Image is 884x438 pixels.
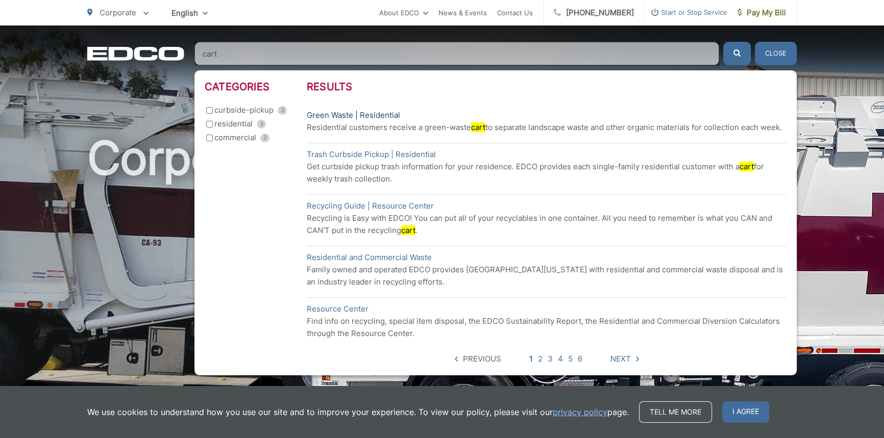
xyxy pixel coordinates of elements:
a: 5 [568,353,573,365]
p: We use cookies to understand how you use our site and to improve your experience. To view our pol... [87,406,629,418]
mark: cart [471,122,485,132]
button: Submit the search query. [723,42,751,65]
a: 1 [529,353,533,365]
p: Get curbside pickup trash information for your residence. EDCO provides each single-family reside... [307,161,787,185]
p: Recycling is Easy with EDCO! You can put all of your recyclables in one container. All you need t... [307,212,787,237]
span: 2 [260,134,269,142]
a: Next [610,353,639,365]
a: 6 [578,353,582,365]
p: Find info on recycling, special item disposal, the EDCO Sustainability Report, the Residential an... [307,315,787,340]
input: residential 3 [206,121,213,127]
a: privacy policy [553,406,607,418]
a: Tell me more [639,401,712,423]
span: curbside-pickup [214,104,274,116]
h3: Results [307,81,787,93]
a: About EDCO [379,7,428,19]
p: Family owned and operated EDCO provides [GEOGRAPHIC_DATA][US_STATE] with residential and commerci... [307,264,787,288]
span: I agree [722,401,769,423]
mark: cart [740,162,754,171]
input: curbside-pickup 3 [206,107,213,114]
h3: Categories [205,81,307,93]
input: commercial 2 [206,135,213,141]
a: Recycling Guide | Resource Center [307,200,434,212]
mark: cart [401,225,415,235]
span: 3 [257,120,266,128]
a: Green Waste | Residential [307,109,400,121]
a: Trash Curbside Pickup | Residential [307,148,436,161]
a: Residential and Commercial Waste [307,251,432,264]
a: News & Events [438,7,487,19]
a: EDCD logo. Return to the homepage. [87,46,184,61]
span: residential [214,118,253,130]
p: Residential customers receive a green-waste to separate landscape waste and other organic materia... [307,121,787,134]
span: commercial [214,132,256,144]
span: 3 [278,106,287,115]
span: Pay My Bill [738,7,786,19]
a: 2 [538,353,543,365]
span: Next [610,353,631,365]
a: 4 [558,353,563,365]
a: Contact Us [497,7,533,19]
button: Close [755,42,797,65]
span: Previous [463,353,501,365]
input: Search [194,42,719,65]
span: Corporate [100,8,136,17]
span: English [164,4,215,22]
a: Resource Center [307,303,369,315]
a: 3 [548,353,553,365]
